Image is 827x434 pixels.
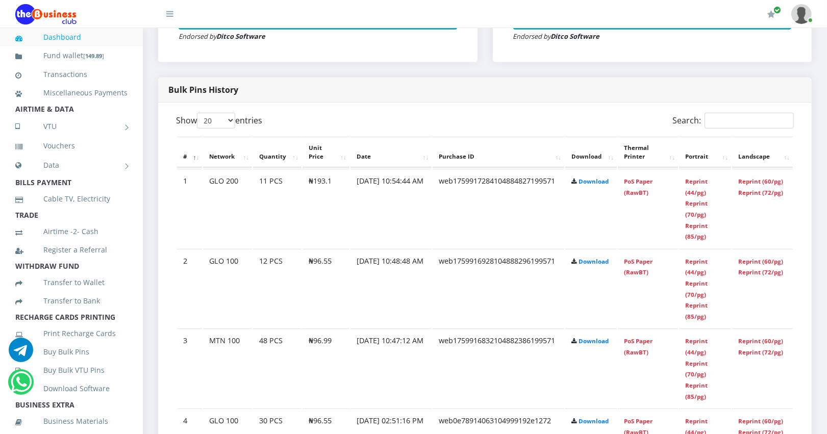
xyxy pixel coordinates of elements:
[216,32,265,41] strong: Ditco Software
[15,238,128,262] a: Register a Referral
[203,137,252,168] th: Network: activate to sort column ascending
[15,220,128,243] a: Airtime -2- Cash
[732,137,793,168] th: Landscape: activate to sort column ascending
[791,4,812,24] img: User
[705,113,794,129] input: Search:
[15,152,128,178] a: Data
[15,187,128,211] a: Cable TV, Electricity
[83,52,104,60] small: [ ]
[15,25,128,49] a: Dashboard
[685,222,708,241] a: Reprint (85/pg)
[253,249,302,328] td: 12 PCS
[253,328,302,407] td: 48 PCS
[433,169,564,248] td: web1759917284104884827199571
[15,4,77,24] img: Logo
[685,301,708,320] a: Reprint (85/pg)
[15,81,128,105] a: Miscellaneous Payments
[253,137,302,168] th: Quantity: activate to sort column ascending
[203,249,252,328] td: GLO 100
[15,114,128,139] a: VTU
[624,337,653,356] a: PoS Paper (RawBT)
[618,137,678,168] th: Thermal Printer: activate to sort column ascending
[685,258,708,276] a: Reprint (44/pg)
[15,63,128,86] a: Transactions
[15,44,128,68] a: Fund wallet[149.89]
[15,377,128,400] a: Download Software
[685,381,708,400] a: Reprint (85/pg)
[176,113,262,129] label: Show entries
[685,177,708,196] a: Reprint (44/pg)
[773,6,781,14] span: Renew/Upgrade Subscription
[168,84,238,95] strong: Bulk Pins History
[350,249,432,328] td: [DATE] 10:48:48 AM
[350,328,432,407] td: [DATE] 10:47:12 AM
[685,279,708,298] a: Reprint (70/pg)
[177,328,202,407] td: 3
[579,258,609,265] a: Download
[15,410,128,433] a: Business Materials
[303,249,349,328] td: ₦96.55
[579,337,609,345] a: Download
[203,328,252,407] td: MTN 100
[203,169,252,248] td: GLO 200
[565,137,617,168] th: Download: activate to sort column ascending
[685,360,708,378] a: Reprint (70/pg)
[685,199,708,218] a: Reprint (70/pg)
[350,169,432,248] td: [DATE] 10:54:44 AM
[685,337,708,356] a: Reprint (44/pg)
[15,359,128,382] a: Buy Bulk VTU Pins
[579,417,609,425] a: Download
[85,52,102,60] b: 149.89
[179,32,265,41] small: Endorsed by
[738,258,783,265] a: Reprint (60/pg)
[738,337,783,345] a: Reprint (60/pg)
[15,340,128,364] a: Buy Bulk Pins
[579,177,609,185] a: Download
[15,289,128,313] a: Transfer to Bank
[738,268,783,276] a: Reprint (72/pg)
[9,345,33,362] a: Chat for support
[738,177,783,185] a: Reprint (60/pg)
[253,169,302,248] td: 11 PCS
[672,113,794,129] label: Search:
[303,137,349,168] th: Unit Price: activate to sort column ascending
[11,377,32,394] a: Chat for support
[177,137,202,168] th: #: activate to sort column descending
[767,10,775,18] i: Renew/Upgrade Subscription
[303,328,349,407] td: ₦96.99
[15,322,128,345] a: Print Recharge Cards
[624,177,653,196] a: PoS Paper (RawBT)
[197,113,235,129] select: Showentries
[433,249,564,328] td: web1759916928104888296199571
[513,32,600,41] small: Endorsed by
[433,137,564,168] th: Purchase ID: activate to sort column ascending
[350,137,432,168] th: Date: activate to sort column ascending
[15,134,128,158] a: Vouchers
[679,137,731,168] th: Portrait: activate to sort column ascending
[177,249,202,328] td: 2
[303,169,349,248] td: ₦193.1
[433,328,564,407] td: web1759916832104882386199571
[177,169,202,248] td: 1
[624,258,653,276] a: PoS Paper (RawBT)
[15,271,128,294] a: Transfer to Wallet
[551,32,600,41] strong: Ditco Software
[738,189,783,196] a: Reprint (72/pg)
[738,417,783,425] a: Reprint (60/pg)
[738,348,783,356] a: Reprint (72/pg)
